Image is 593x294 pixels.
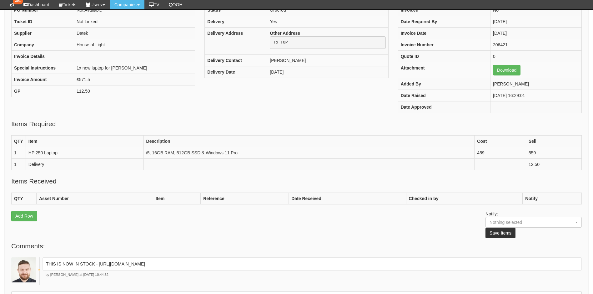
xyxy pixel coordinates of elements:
[12,147,26,159] td: 1
[490,219,566,225] div: Nothing selected
[12,28,74,39] th: Supplier
[270,31,300,36] b: Other Address
[398,90,490,101] th: Date Raised
[11,257,36,282] img: Brad Guiness
[74,62,195,74] td: 1x new laptop for [PERSON_NAME]
[37,193,153,204] th: Asset Number
[267,16,388,28] td: Yes
[485,211,582,238] p: Notify:
[526,136,581,147] th: Sell
[267,4,388,16] td: Ordered
[12,62,74,74] th: Special Instructions
[74,39,195,51] td: House of Light
[493,65,520,75] a: Download
[11,119,56,129] legend: Items Required
[398,4,490,16] th: Invoiced
[398,78,490,90] th: Added By
[74,28,195,39] td: Datek
[74,85,195,97] td: 112.50
[74,4,195,16] td: Not Available
[490,28,582,39] td: [DATE]
[205,28,267,55] th: Delivery Address
[12,16,74,28] th: Ticket ID
[12,4,74,16] th: PO Number
[12,136,26,147] th: QTY
[270,36,385,49] pre: To TOP
[490,4,582,16] td: No
[143,136,475,147] th: Description
[26,147,143,159] td: HP 250 Laptop
[526,147,581,159] td: 559
[289,193,406,204] th: Date Received
[12,193,37,204] th: QTY
[12,159,26,170] td: 1
[523,193,582,204] th: Notify
[26,159,143,170] td: Delivery
[490,16,582,28] td: [DATE]
[398,62,490,78] th: Attachment
[43,272,582,277] p: by [PERSON_NAME] at [DATE] 10:44:32
[267,66,388,78] td: [DATE]
[153,193,201,204] th: Item
[11,177,57,186] legend: Items Received
[526,159,581,170] td: 12.50
[267,54,388,66] td: [PERSON_NAME]
[11,211,37,221] a: Add Row
[46,261,578,267] p: THIS IS NOW IN STOCK - [URL][DOMAIN_NAME]
[12,39,74,51] th: Company
[398,51,490,62] th: Quote ID
[205,54,267,66] th: Delivery Contact
[74,16,195,28] td: Not Linked
[12,85,74,97] th: GP
[201,193,289,204] th: Reference
[143,147,475,159] td: i5, 16GB RAM, 512GB SSD & Windows 11 Pro
[490,51,582,62] td: 0
[475,147,526,159] td: 459
[398,28,490,39] th: Invoice Date
[205,66,267,78] th: Delivery Date
[205,16,267,28] th: Delivery
[74,74,195,85] td: £571.5
[205,4,267,16] th: Status
[398,101,490,113] th: Date Approved
[490,90,582,101] td: [DATE] 16:29:01
[26,136,143,147] th: Item
[12,51,74,62] th: Invoice Details
[12,74,74,85] th: Invoice Amount
[490,39,582,51] td: 206421
[485,228,515,238] button: Save Items
[475,136,526,147] th: Cost
[406,193,523,204] th: Checked in by
[490,78,582,90] td: [PERSON_NAME]
[398,16,490,28] th: Date Required By
[485,217,582,228] button: Nothing selected
[398,39,490,51] th: Invoice Number
[11,241,45,251] legend: Comments:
